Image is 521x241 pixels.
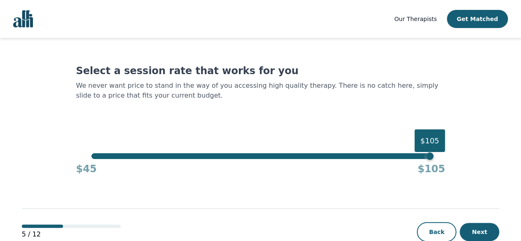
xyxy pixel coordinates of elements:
[394,16,437,22] span: Our Therapists
[460,223,499,241] button: Next
[418,162,445,175] h4: $105
[394,14,437,24] a: Our Therapists
[13,10,33,28] img: alli logo
[76,81,445,101] p: We never want price to stand in the way of you accessing high quality therapy. There is no catch ...
[414,129,445,152] div: $105
[76,64,445,77] h1: Select a session rate that works for you
[447,10,508,28] button: Get Matched
[76,162,96,175] h4: $45
[22,229,121,239] p: 5 / 12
